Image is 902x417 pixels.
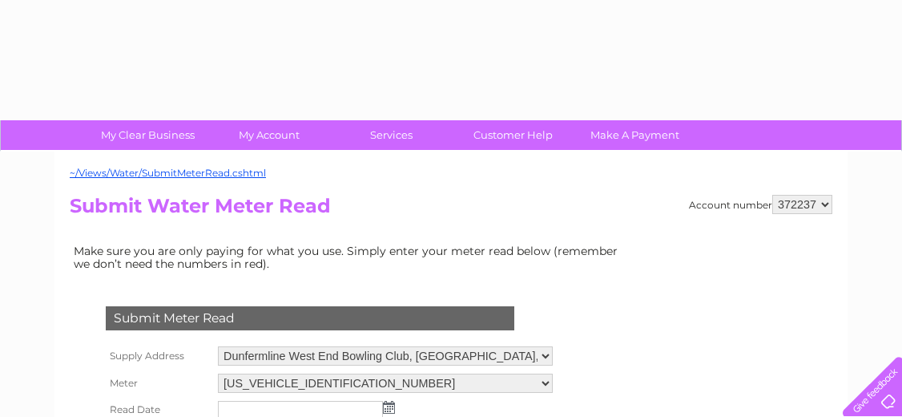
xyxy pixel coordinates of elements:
[325,120,457,150] a: Services
[203,120,336,150] a: My Account
[569,120,701,150] a: Make A Payment
[383,401,395,414] img: ...
[102,342,214,370] th: Supply Address
[447,120,579,150] a: Customer Help
[106,306,514,330] div: Submit Meter Read
[70,241,630,274] td: Make sure you are only paying for what you use. Simply enter your meter read below (remember we d...
[70,167,266,179] a: ~/Views/Water/SubmitMeterRead.cshtml
[70,195,832,225] h2: Submit Water Meter Read
[82,120,214,150] a: My Clear Business
[102,370,214,397] th: Meter
[689,195,832,214] div: Account number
